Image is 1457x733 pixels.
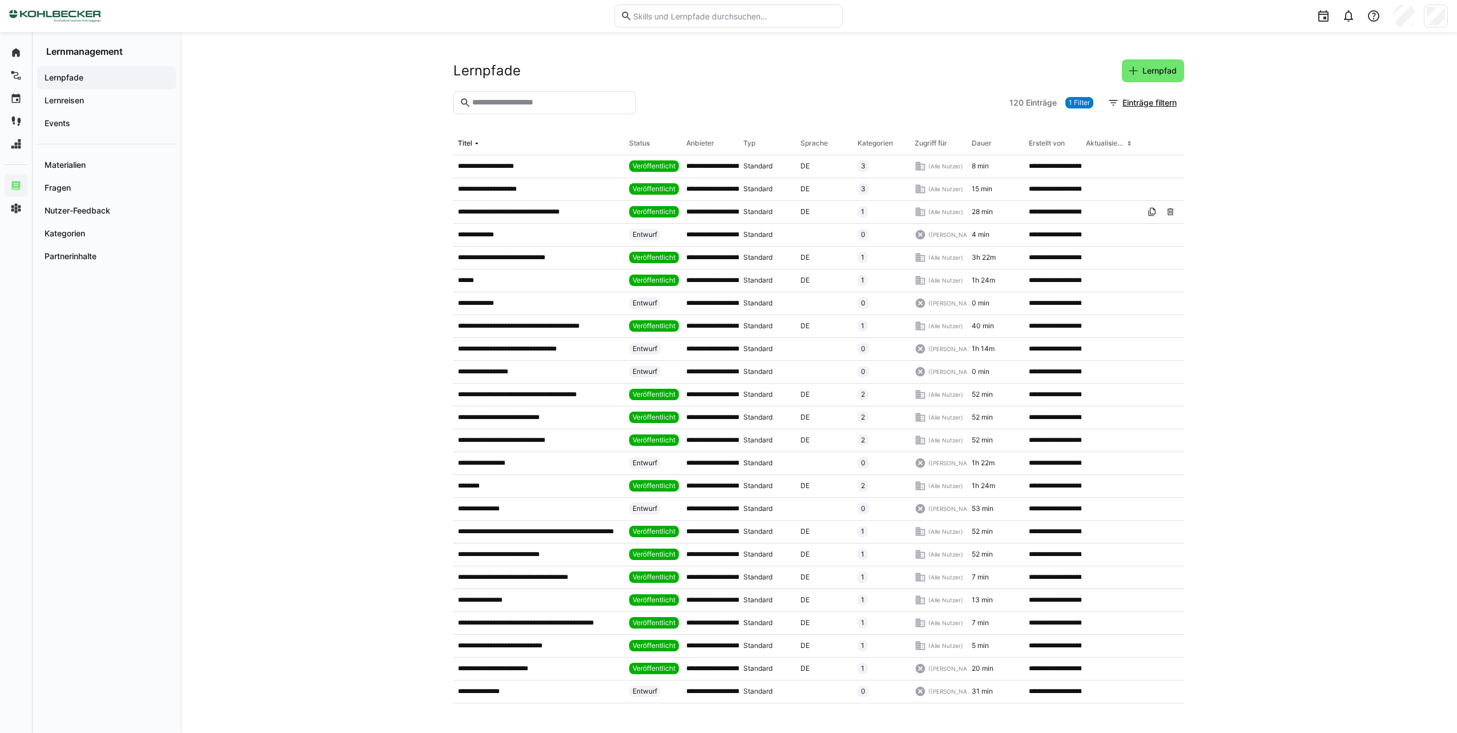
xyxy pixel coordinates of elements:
[800,390,810,399] span: DE
[972,573,989,582] span: 7 min
[928,436,963,444] span: (Alle Nutzer)
[633,664,675,673] span: Veröffentlicht
[861,687,866,696] span: 0
[928,573,963,581] span: (Alle Nutzer)
[861,504,866,513] span: 0
[800,184,810,194] span: DE
[1122,59,1184,82] button: Lernpfad
[743,664,772,673] span: Standard
[928,162,963,170] span: (Alle Nutzer)
[928,276,963,284] span: (Alle Nutzer)
[743,162,772,171] span: Standard
[861,458,866,468] span: 0
[928,482,963,490] span: (Alle Nutzer)
[633,299,657,308] span: Entwurf
[633,162,675,171] span: Veröffentlicht
[743,253,772,262] span: Standard
[928,185,963,193] span: (Alle Nutzer)
[743,413,772,422] span: Standard
[800,618,810,627] span: DE
[743,230,772,239] span: Standard
[861,344,866,353] span: 0
[861,367,866,376] span: 0
[928,664,980,672] span: ([PERSON_NAME])
[800,481,810,490] span: DE
[861,230,866,239] span: 0
[633,207,675,216] span: Veröffentlicht
[972,321,994,331] span: 40 min
[743,184,772,194] span: Standard
[972,687,993,696] span: 31 min
[800,664,810,673] span: DE
[972,139,992,148] div: Dauer
[743,573,772,582] span: Standard
[861,413,865,422] span: 2
[743,390,772,399] span: Standard
[633,344,657,353] span: Entwurf
[743,687,772,696] span: Standard
[1121,97,1178,108] span: Einträge filtern
[915,139,947,148] div: Zugriff für
[800,436,810,445] span: DE
[743,139,755,148] div: Typ
[861,664,864,673] span: 1
[972,481,995,490] span: 1h 24m
[928,550,963,558] span: (Alle Nutzer)
[633,276,675,285] span: Veröffentlicht
[800,641,810,650] span: DE
[972,276,995,285] span: 1h 24m
[972,458,995,468] span: 1h 22m
[861,390,865,399] span: 2
[633,527,675,536] span: Veröffentlicht
[972,664,993,673] span: 20 min
[743,595,772,605] span: Standard
[928,459,980,467] span: ([PERSON_NAME])
[928,208,963,216] span: (Alle Nutzer)
[972,367,989,376] span: 0 min
[633,321,675,331] span: Veröffentlicht
[633,230,657,239] span: Entwurf
[928,368,980,376] span: ([PERSON_NAME])
[743,367,772,376] span: Standard
[861,436,865,445] span: 2
[800,573,810,582] span: DE
[800,595,810,605] span: DE
[633,481,675,490] span: Veröffentlicht
[686,139,714,148] div: Anbieter
[972,390,993,399] span: 52 min
[861,573,864,582] span: 1
[972,253,996,262] span: 3h 22m
[743,458,772,468] span: Standard
[800,162,810,171] span: DE
[928,253,963,261] span: (Alle Nutzer)
[800,550,810,559] span: DE
[458,139,472,148] div: Titel
[861,321,864,331] span: 1
[972,162,989,171] span: 8 min
[743,321,772,331] span: Standard
[861,618,864,627] span: 1
[861,162,866,171] span: 3
[743,550,772,559] span: Standard
[861,299,866,308] span: 0
[1086,139,1125,148] div: Aktualisiert am
[861,253,864,262] span: 1
[972,299,989,308] span: 0 min
[972,527,993,536] span: 52 min
[633,504,657,513] span: Entwurf
[928,596,963,604] span: (Alle Nutzer)
[972,344,995,353] span: 1h 14m
[800,253,810,262] span: DE
[633,367,657,376] span: Entwurf
[1029,139,1065,148] div: Erstellt von
[743,481,772,490] span: Standard
[743,527,772,536] span: Standard
[972,550,993,559] span: 52 min
[800,527,810,536] span: DE
[1009,97,1024,108] span: 120
[632,11,836,21] input: Skills und Lernpfade durchsuchen…
[633,253,675,262] span: Veröffentlicht
[972,436,993,445] span: 52 min
[861,184,866,194] span: 3
[928,505,980,513] span: ([PERSON_NAME])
